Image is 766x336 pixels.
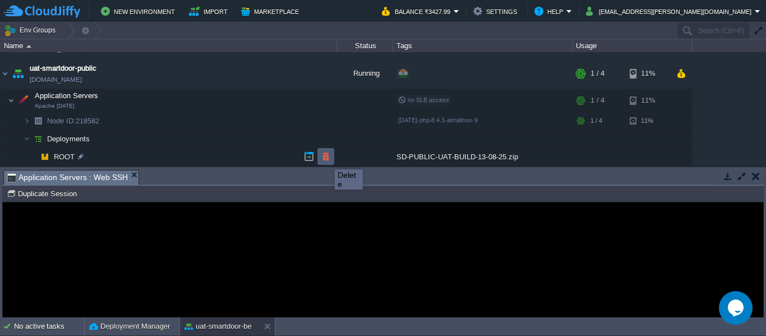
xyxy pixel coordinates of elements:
[89,321,170,332] button: Deployment Manager
[30,148,37,165] img: AMDAwAAAACH5BAEAAAAALAAAAAABAAEAAAICRAEAOw==
[30,130,46,148] img: AMDAwAAAACH5BAEAAAAALAAAAAABAAEAAAICRAEAOw==
[398,96,449,103] span: no SLB access
[184,321,252,332] button: uat-smartdoor-be
[46,116,101,126] a: Node ID:218582
[35,103,75,109] span: Apache [DATE]
[337,58,393,89] div: Running
[34,91,100,100] span: Application Servers
[382,4,454,18] button: Balance ₹3427.99
[15,89,31,112] img: AMDAwAAAACH5BAEAAAAALAAAAAABAAEAAAICRAEAOw==
[630,58,666,89] div: 11%
[47,117,76,125] span: Node ID:
[473,4,520,18] button: Settings
[30,112,46,130] img: AMDAwAAAACH5BAEAAAAALAAAAAABAAEAAAICRAEAOw==
[338,171,360,188] div: Delete
[30,74,82,85] a: [DOMAIN_NAME]
[46,116,101,126] span: 218582
[255,21,506,43] h1: Error
[241,4,302,18] button: Marketplace
[573,39,691,52] div: Usage
[7,188,80,199] button: Duplicate Session
[10,58,26,89] img: AMDAwAAAACH5BAEAAAAALAAAAAABAAEAAAICRAEAOw==
[394,39,572,52] div: Tags
[8,89,15,112] img: AMDAwAAAACH5BAEAAAAALAAAAAABAAEAAAICRAEAOw==
[1,39,336,52] div: Name
[393,148,573,165] div: SD-PUBLIC-UAT-BUILD-13-08-25.zip
[46,134,91,144] a: Deployments
[14,317,84,335] div: No active tasks
[26,45,31,48] img: AMDAwAAAACH5BAEAAAAALAAAAAABAAEAAAICRAEAOw==
[1,58,10,89] img: AMDAwAAAACH5BAEAAAAALAAAAAABAAEAAAICRAEAOw==
[4,22,59,38] button: Env Groups
[101,4,178,18] button: New Environment
[189,4,231,18] button: Import
[630,112,666,130] div: 11%
[590,112,602,130] div: 1 / 4
[534,4,566,18] button: Help
[719,291,755,325] iframe: chat widget
[30,63,96,74] a: uat-smartdoor-public
[630,89,666,112] div: 11%
[398,117,478,123] span: [DATE]-php-8.4.3-almalinux-9
[24,112,30,130] img: AMDAwAAAACH5BAEAAAAALAAAAAABAAEAAAICRAEAOw==
[37,148,53,165] img: AMDAwAAAACH5BAEAAAAALAAAAAABAAEAAAICRAEAOw==
[24,130,30,148] img: AMDAwAAAACH5BAEAAAAALAAAAAABAAEAAAICRAEAOw==
[53,152,76,162] a: ROOT
[590,89,605,112] div: 1 / 4
[338,39,393,52] div: Status
[586,4,755,18] button: [EMAIL_ADDRESS][PERSON_NAME][DOMAIN_NAME]
[34,91,100,100] a: Application ServersApache [DATE]
[255,52,506,85] p: An error has occurred and this action cannot be completed. If the problem persists, please notify...
[590,58,605,89] div: 1 / 4
[7,171,128,185] span: Application Servers : Web SSH
[4,4,80,19] img: CloudJiffy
